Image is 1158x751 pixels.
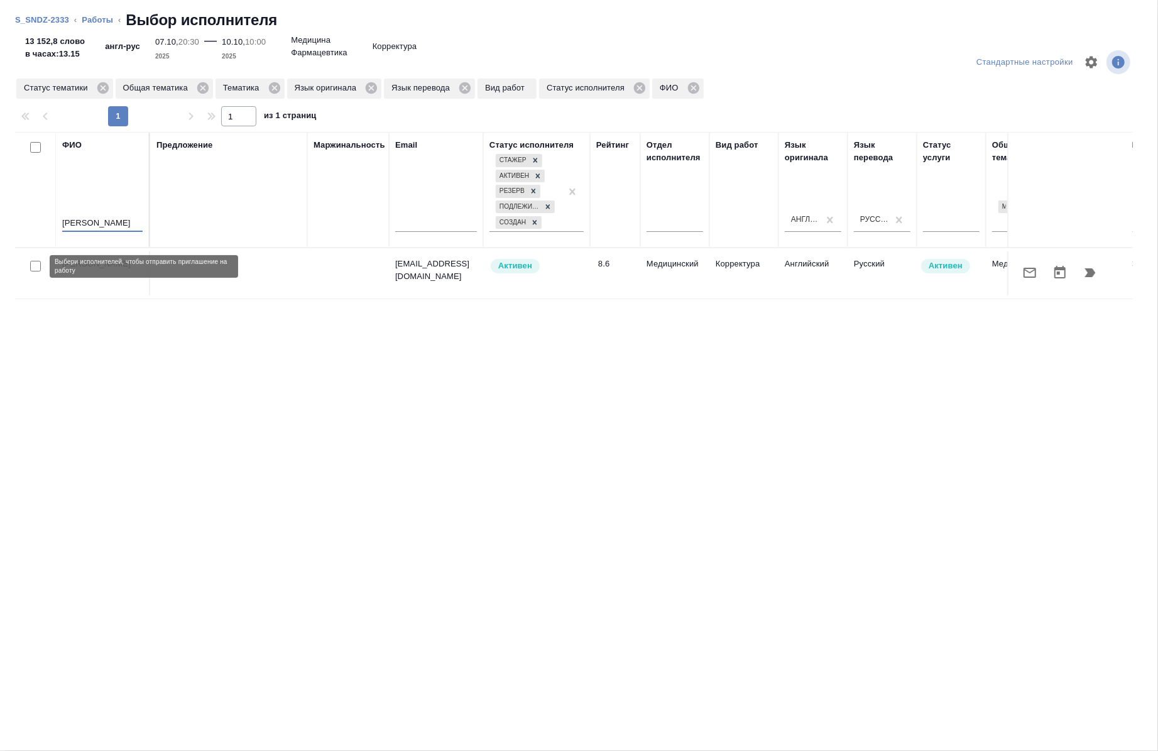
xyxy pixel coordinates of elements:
[1045,258,1075,288] button: Открыть календарь загрузки
[848,251,917,295] td: Русский
[539,79,650,99] div: Статус исполнителя
[287,79,382,99] div: Язык оригинала
[1106,50,1133,74] span: Посмотреть информацию
[314,139,385,151] div: Маржинальность
[15,15,69,25] a: S_SNDZ-2333
[264,108,317,126] span: из 1 страниц
[56,251,150,295] td: [PERSON_NAME]
[116,79,213,99] div: Общая тематика
[494,168,546,184] div: Стажер, Активен, Резерв, Подлежит внедрению, Создан
[598,258,634,270] div: 8.6
[178,37,199,47] p: 20:30
[291,34,330,47] p: Медицина
[485,82,529,94] p: Вид работ
[660,82,683,94] p: ФИО
[791,214,820,225] div: Английский
[929,260,963,272] p: Активен
[547,82,629,94] p: Статус исполнителя
[15,10,1143,30] nav: breadcrumb
[496,154,528,167] div: Стажер
[222,37,245,47] p: 10.10,
[395,139,417,151] div: Email
[373,40,417,53] p: Корректура
[489,258,584,275] div: Рядовой исполнитель: назначай с учетом рейтинга
[295,82,361,94] p: Язык оригинала
[384,79,475,99] div: Язык перевода
[1075,258,1105,288] button: Продолжить
[216,79,285,99] div: Тематика
[74,14,77,26] li: ‹
[82,15,113,25] a: Работы
[716,258,772,270] p: Корректура
[496,185,527,198] div: Резерв
[245,37,266,47] p: 10:00
[395,258,477,283] p: [EMAIL_ADDRESS][DOMAIN_NAME]
[24,82,92,94] p: Статус тематики
[854,139,910,164] div: Язык перевода
[204,30,217,63] div: —
[992,139,1049,164] div: Общая тематика
[123,82,192,94] p: Общая тематика
[494,184,542,199] div: Стажер, Активен, Резерв, Подлежит внедрению, Создан
[998,200,1006,214] div: Медицина
[494,153,543,168] div: Стажер, Активен, Резерв, Подлежит внедрению, Создан
[62,139,82,151] div: ФИО
[496,216,528,229] div: Создан
[155,37,178,47] p: 07.10,
[640,251,709,295] td: Медицинский
[1015,258,1045,288] button: Отправить предложение о работе
[489,139,574,151] div: Статус исполнителя
[647,139,703,164] div: Отдел исполнителя
[596,139,629,151] div: Рейтинг
[391,82,454,94] p: Язык перевода
[494,199,556,215] div: Стажер, Активен, Резерв, Подлежит внедрению, Создан
[778,251,848,295] td: Английский
[716,139,758,151] div: Вид работ
[223,82,264,94] p: Тематика
[1076,47,1106,77] span: Настроить таблицу
[494,215,543,231] div: Стажер, Активен, Резерв, Подлежит внедрению, Создан
[496,200,541,214] div: Подлежит внедрению
[923,139,980,164] div: Статус услуги
[652,79,704,99] div: ФИО
[16,79,113,99] div: Статус тематики
[496,170,531,183] div: Активен
[118,14,121,26] li: ‹
[25,35,85,48] p: 13 152,8 слово
[997,199,1021,215] div: Медицина
[498,260,532,272] p: Активен
[860,214,889,225] div: Русский
[156,139,213,151] div: Предложение
[986,251,1055,295] td: Медицина
[785,139,841,164] div: Язык оригинала
[973,53,1076,72] div: split button
[126,10,277,30] h2: Выбор исполнителя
